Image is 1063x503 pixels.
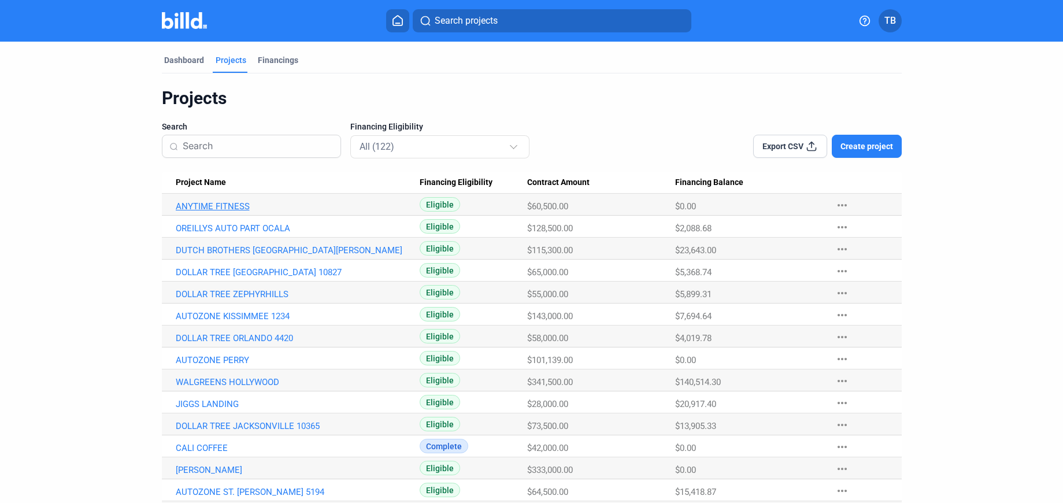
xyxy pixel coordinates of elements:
mat-icon: more_horiz [835,308,849,322]
span: $4,019.78 [675,333,712,343]
span: Search [162,121,187,132]
span: $42,000.00 [527,443,568,453]
a: DUTCH BROTHERS [GEOGRAPHIC_DATA][PERSON_NAME] [176,245,420,256]
input: Search [183,134,334,158]
span: $128,500.00 [527,223,573,234]
span: Eligible [420,307,460,321]
div: Dashboard [164,54,204,66]
a: OREILLYS AUTO PART OCALA [176,223,420,234]
span: Contract Amount [527,177,590,188]
a: ANYTIME FITNESS [176,201,420,212]
a: JIGGS LANDING [176,399,420,409]
span: $143,000.00 [527,311,573,321]
span: Eligible [420,197,460,212]
span: $0.00 [675,443,696,453]
a: DOLLAR TREE JACKSONVILLE 10365 [176,421,420,431]
a: [PERSON_NAME] [176,465,420,475]
span: $7,694.64 [675,311,712,321]
span: $5,899.31 [675,289,712,299]
span: Eligible [420,417,460,431]
mat-icon: more_horiz [835,220,849,234]
span: Create project [840,140,893,152]
span: Financing Eligibility [350,121,423,132]
span: Project Name [176,177,226,188]
button: TB [879,9,902,32]
a: DOLLAR TREE ORLANDO 4420 [176,333,420,343]
span: $23,643.00 [675,245,716,256]
span: Search projects [435,14,498,28]
span: $28,000.00 [527,399,568,409]
span: Eligible [420,241,460,256]
span: $115,300.00 [527,245,573,256]
span: $341,500.00 [527,377,573,387]
mat-icon: more_horiz [835,352,849,366]
mat-icon: more_horiz [835,462,849,476]
span: Financing Eligibility [420,177,492,188]
span: $0.00 [675,355,696,365]
span: Eligible [420,373,460,387]
img: Billd Company Logo [162,12,208,29]
div: Projects [162,87,902,109]
div: Projects [216,54,246,66]
span: Eligible [420,263,460,278]
button: Create project [832,135,902,158]
div: Financings [258,54,298,66]
mat-icon: more_horiz [835,418,849,432]
mat-icon: more_horiz [835,440,849,454]
span: Eligible [420,395,460,409]
span: $140,514.30 [675,377,721,387]
mat-icon: more_horiz [835,264,849,278]
span: Export CSV [762,140,803,152]
span: Financing Balance [675,177,743,188]
span: $60,500.00 [527,201,568,212]
span: Eligible [420,219,460,234]
span: $15,418.87 [675,487,716,497]
button: Search projects [413,9,691,32]
button: Export CSV [753,135,827,158]
span: Complete [420,439,468,453]
div: Project Name [176,177,420,188]
span: $58,000.00 [527,333,568,343]
span: $0.00 [675,465,696,475]
a: CALI COFFEE [176,443,420,453]
span: $2,088.68 [675,223,712,234]
span: Eligible [420,285,460,299]
a: AUTOZONE PERRY [176,355,420,365]
span: TB [884,14,896,28]
span: $333,000.00 [527,465,573,475]
mat-icon: more_horiz [835,396,849,410]
span: $5,368.74 [675,267,712,278]
a: AUTOZONE KISSIMMEE 1234 [176,311,420,321]
mat-icon: more_horiz [835,374,849,388]
span: $101,139.00 [527,355,573,365]
span: $20,917.40 [675,399,716,409]
div: Contract Amount [527,177,676,188]
mat-icon: more_horiz [835,286,849,300]
mat-icon: more_horiz [835,330,849,344]
span: Eligible [420,483,460,497]
mat-select-trigger: All (122) [360,141,394,152]
span: $64,500.00 [527,487,568,497]
div: Financing Eligibility [420,177,527,188]
mat-icon: more_horiz [835,198,849,212]
a: DOLLAR TREE ZEPHYRHILLS [176,289,420,299]
mat-icon: more_horiz [835,484,849,498]
span: Eligible [420,351,460,365]
mat-icon: more_horiz [835,242,849,256]
span: $0.00 [675,201,696,212]
span: $73,500.00 [527,421,568,431]
span: $65,000.00 [527,267,568,278]
span: Eligible [420,329,460,343]
div: Financing Balance [675,177,824,188]
a: DOLLAR TREE [GEOGRAPHIC_DATA] 10827 [176,267,420,278]
a: WALGREENS HOLLYWOOD [176,377,420,387]
a: AUTOZONE ST. [PERSON_NAME] 5194 [176,487,420,497]
span: $13,905.33 [675,421,716,431]
span: Eligible [420,461,460,475]
span: $55,000.00 [527,289,568,299]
